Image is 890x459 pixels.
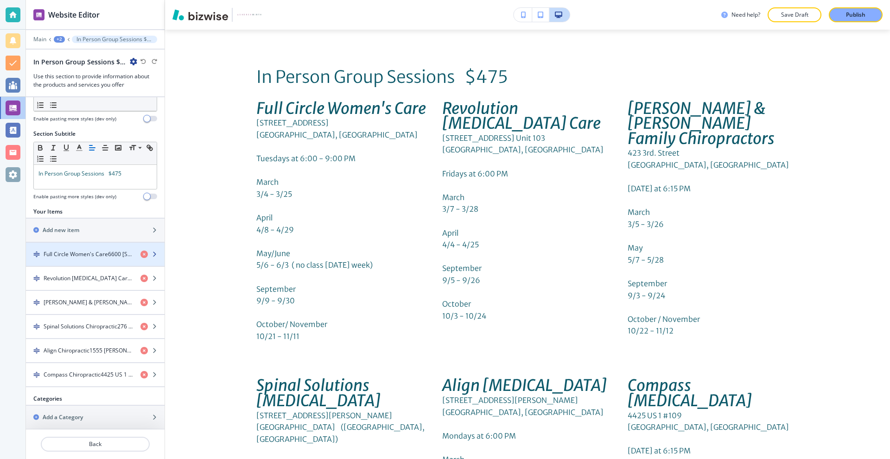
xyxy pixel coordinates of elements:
[256,225,294,234] span: 4/8 - 4/29
[33,207,63,216] h2: Your Items
[256,130,418,139] span: [GEOGRAPHIC_DATA], [GEOGRAPHIC_DATA]
[256,118,329,127] span: [STREET_ADDRESS]
[628,314,700,324] span: October / November
[442,431,516,440] span: Mondays at 6:00 PM
[256,249,290,258] span: May/June
[43,226,79,234] h2: Add new item
[26,406,165,429] button: Add a Category
[256,189,292,199] span: 3/4 - 3/25
[442,145,604,154] span: [GEOGRAPHIC_DATA], [GEOGRAPHIC_DATA]
[33,130,76,138] h2: Section Subtitle
[44,322,133,331] h4: Spinal Solutions Chiropractic276 [PERSON_NAME][STREET_ADDRESS][PERSON_NAME][PERSON_NAME])Thursday...
[442,408,604,417] span: [GEOGRAPHIC_DATA], [GEOGRAPHIC_DATA]
[442,204,478,214] span: 3/7 - 3/28
[628,291,665,300] span: 9/3 - 9/24
[628,411,682,420] span: 4425 US 1 #109
[26,219,165,242] button: Add new item
[256,154,356,163] span: Tuesdays at 6:00 - 9:00 PM
[33,371,40,378] img: Drag
[256,320,327,329] span: October/ November
[628,98,775,148] em: [PERSON_NAME] & [PERSON_NAME] Family Chiropractors
[628,184,691,193] span: [DATE] at 6:15 PM
[628,279,667,288] span: September
[829,7,883,22] button: Publish
[628,446,691,455] span: [DATE] at 6:15 PM
[768,7,821,22] button: Save Draft
[172,9,228,20] img: Bizwise Logo
[44,346,133,355] h4: Align Chiropractic1555 [PERSON_NAME][STREET_ADDRESS] at 6:00 PMMarch3/10 -3/31May / [DATE] - 6/9 ...
[256,422,426,444] span: [GEOGRAPHIC_DATA] ([GEOGRAPHIC_DATA], [GEOGRAPHIC_DATA])
[256,260,373,270] span: 5/6 - 6/3 ( no class [DATE] week)
[33,299,40,306] img: Drag
[42,440,149,448] p: Back
[48,9,100,20] h2: Website Editor
[628,160,789,170] span: [GEOGRAPHIC_DATA], [GEOGRAPHIC_DATA]
[38,170,121,177] span: In Person Group Sessions $475
[33,72,157,89] h3: Use this section to provide information about the products and services you offer
[628,326,674,335] span: 10/22 - 11/12
[628,220,664,229] span: 3/5 - 3/26
[256,284,296,294] span: September
[33,9,44,20] img: editor icon
[26,291,165,315] button: Drag[PERSON_NAME] & [PERSON_NAME] Family Chiropractors423 3rd. [GEOGRAPHIC_DATA], FLWednesday at ...
[33,251,40,258] img: Drag
[256,411,392,420] span: [STREET_ADDRESS][PERSON_NAME]
[442,240,479,249] span: 4/4 - 4/25
[26,339,165,363] button: DragAlign Chiropractic1555 [PERSON_NAME][STREET_ADDRESS] at 6:00 PMMarch3/10 -3/31May / [DATE] - ...
[628,255,664,264] span: 5/7 - 5/28
[33,115,116,122] h4: Enable pasting more styles (dev only)
[442,396,578,405] span: [STREET_ADDRESS][PERSON_NAME]
[33,395,62,403] h2: Categories
[731,11,760,19] h3: Need help?
[256,66,508,88] span: In Person Group Sessions $475
[442,299,471,308] span: October
[41,437,150,452] button: Back
[76,36,153,43] p: In Person Group Sessions $475
[43,413,83,421] h2: Add a Category
[33,347,40,354] img: Drag
[442,276,480,285] span: 9/5 - 9/26
[442,375,607,395] em: Align [MEDICAL_DATA]
[256,332,299,341] span: 10/21 - 11/11
[26,243,165,267] button: DragFull Circle Women's Care6600 [STREET_ADDRESS] at 6:00 - 9:00 PMMarch3/4 - 3/25April4/8 - 4/29...
[256,98,426,118] em: Full Circle Women's Care
[780,11,809,19] p: Save Draft
[26,267,165,291] button: DragRevolution [MEDICAL_DATA] Care14866 [STREET_ADDRESS] Unit 103Jacksonville, FLFridays at 6:00 ...
[256,177,279,187] span: March
[628,148,680,157] span: 423 3rd. Street
[44,371,133,379] h4: Compass Chiropractic4425 US 1 #109St. [PERSON_NAME], FLThursday at 6:15 PM 2025 TBD
[628,375,752,410] em: Compass [MEDICAL_DATA]
[628,207,650,217] span: March
[26,363,165,387] button: DragCompass Chiropractic4425 US 1 #109St. [PERSON_NAME], FLThursday at 6:15 PM 2025 TBD
[44,250,133,258] h4: Full Circle Women's Care6600 [STREET_ADDRESS] at 6:00 - 9:00 PMMarch3/4 - 3/25April4/8 - 4/29May/...
[442,193,464,202] span: March
[256,375,381,410] em: Spinal Solutions [MEDICAL_DATA]
[256,296,295,305] span: 9/9 - 9/30
[442,311,486,321] span: 10/3 - 10/24
[33,275,40,282] img: Drag
[236,12,261,18] img: Your Logo
[256,213,273,222] span: April
[33,193,116,200] h4: Enable pasting more styles (dev only)
[442,264,482,273] span: September
[442,169,508,178] span: Fridays at 6:00 PM
[33,57,126,67] h2: In Person Group Sessions $475
[33,36,46,43] button: Main
[442,228,458,238] span: April
[44,274,133,283] h4: Revolution [MEDICAL_DATA] Care14866 [STREET_ADDRESS] Unit 103Jacksonville, FLFridays at 6:00 PMMa...
[44,298,133,307] h4: [PERSON_NAME] & [PERSON_NAME] Family Chiropractors423 3rd. [GEOGRAPHIC_DATA], FLWednesday at 6:15...
[33,323,40,330] img: Drag
[442,98,601,133] em: Revolution [MEDICAL_DATA] Care
[442,133,545,143] span: [STREET_ADDRESS] Unit 103
[628,422,789,432] span: [GEOGRAPHIC_DATA], [GEOGRAPHIC_DATA]
[54,36,65,43] button: +2
[846,11,865,19] p: Publish
[72,36,157,43] button: In Person Group Sessions $475
[26,315,165,339] button: DragSpinal Solutions Chiropractic276 [PERSON_NAME][STREET_ADDRESS][PERSON_NAME][PERSON_NAME])Thur...
[628,243,643,252] span: May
